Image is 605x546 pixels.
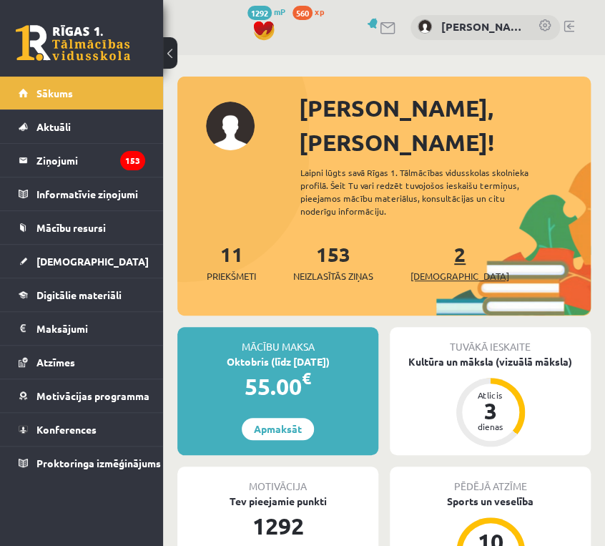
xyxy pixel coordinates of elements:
[19,278,145,311] a: Digitālie materiāli
[177,494,378,509] div: Tev pieejamie punkti
[36,221,106,234] span: Mācību resursi
[19,379,145,412] a: Motivācijas programma
[274,6,285,17] span: mP
[299,91,591,160] div: [PERSON_NAME], [PERSON_NAME]!
[36,288,122,301] span: Digitālie materiāli
[390,467,591,494] div: Pēdējā atzīme
[207,241,256,283] a: 11Priekšmeti
[16,25,130,61] a: Rīgas 1. Tālmācības vidusskola
[19,177,145,210] a: Informatīvie ziņojumi
[410,241,509,283] a: 2[DEMOGRAPHIC_DATA]
[390,494,591,509] div: Sports un veselība
[242,418,314,440] a: Apmaksāt
[36,356,75,369] span: Atzīmes
[177,354,378,369] div: Oktobris (līdz [DATE])
[390,327,591,354] div: Tuvākā ieskaite
[36,87,73,99] span: Sākums
[292,6,331,17] a: 560 xp
[36,120,71,133] span: Aktuāli
[19,245,145,278] a: [DEMOGRAPHIC_DATA]
[177,509,378,543] div: 1292
[19,211,145,244] a: Mācību resursi
[19,413,145,446] a: Konferences
[19,447,145,479] a: Proktoringa izmēģinājums
[36,255,149,268] span: [DEMOGRAPHIC_DATA]
[177,327,378,354] div: Mācību maksa
[177,467,378,494] div: Motivācija
[120,151,145,170] i: 153
[36,389,149,402] span: Motivācijas programma
[469,391,512,399] div: Atlicis
[177,369,378,404] div: 55.00
[441,19,523,35] a: [PERSON_NAME] [PERSON_NAME]
[469,399,512,422] div: 3
[36,457,161,469] span: Proktoringa izmēģinājums
[418,19,432,34] img: Adrians Viesturs Pārums
[36,144,145,177] legend: Ziņojumi
[19,77,145,109] a: Sākums
[207,269,256,283] span: Priekšmeti
[19,110,145,143] a: Aktuāli
[36,423,97,436] span: Konferences
[469,422,512,431] div: dienas
[36,177,145,210] legend: Informatīvie ziņojumi
[293,269,373,283] span: Neizlasītās ziņas
[247,6,285,17] a: 1292 mP
[390,354,591,449] a: Kultūra un māksla (vizuālā māksla) Atlicis 3 dienas
[292,6,313,20] span: 560
[410,269,509,283] span: [DEMOGRAPHIC_DATA]
[36,312,145,345] legend: Maksājumi
[390,354,591,369] div: Kultūra un māksla (vizuālā māksla)
[302,368,311,389] span: €
[293,241,373,283] a: 153Neizlasītās ziņas
[19,346,145,379] a: Atzīmes
[315,6,324,17] span: xp
[300,166,549,218] div: Laipni lūgts savā Rīgas 1. Tālmācības vidusskolas skolnieka profilā. Šeit Tu vari redzēt tuvojošo...
[19,312,145,345] a: Maksājumi
[247,6,272,20] span: 1292
[19,144,145,177] a: Ziņojumi153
